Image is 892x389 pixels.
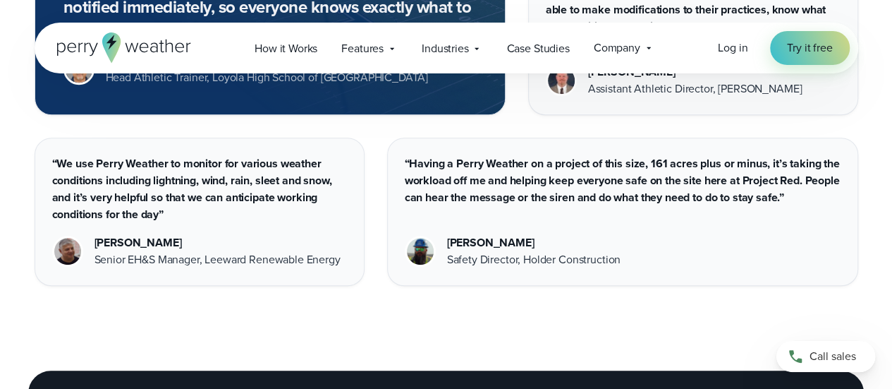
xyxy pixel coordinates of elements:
[54,238,81,265] img: Juan Marquez Headshot
[255,40,317,57] span: How it Works
[718,40,747,56] a: Log in
[407,238,434,265] img: Merco Chantres Headshot
[94,251,341,268] div: Senior EH&S Manager, Leeward Renewable Energy
[506,40,569,57] span: Case Studies
[52,155,347,223] p: “We use Perry Weather to monitor for various weather conditions including lightning, wind, rain, ...
[106,69,429,86] div: Head Athletic Trainer, Loyola High School of [GEOGRAPHIC_DATA]
[405,155,841,206] p: “Having a Perry Weather on a project of this size, 161 acres plus or minus, it’s taking the workl...
[588,80,802,97] div: Assistant Athletic Director, [PERSON_NAME]
[787,40,832,56] span: Try it free
[494,34,581,63] a: Case Studies
[770,31,849,65] a: Try it free
[422,40,468,57] span: Industries
[243,34,329,63] a: How it Works
[447,234,621,251] div: [PERSON_NAME]
[94,234,341,251] div: [PERSON_NAME]
[548,67,575,94] img: Josh Woodall Bryan ISD
[594,40,640,56] span: Company
[447,251,621,268] div: Safety Director, Holder Construction
[809,348,856,365] span: Call sales
[776,341,875,372] a: Call sales
[341,40,384,57] span: Features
